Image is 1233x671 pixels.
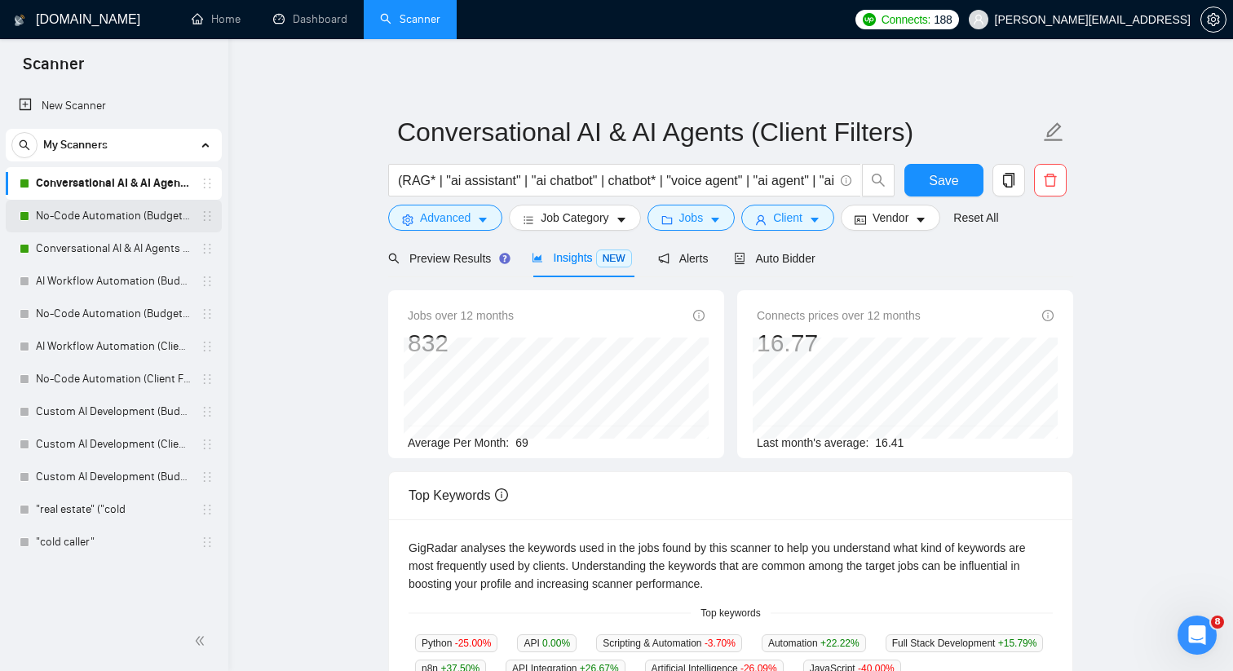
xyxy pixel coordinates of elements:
[36,395,191,428] a: Custom AI Development (Budget Filter)
[862,164,895,196] button: search
[541,209,608,227] span: Job Category
[36,167,191,200] a: Conversational AI & AI Agents (Client Filters)
[841,205,940,231] button: idcardVendorcaret-down
[734,253,745,264] span: robot
[388,252,506,265] span: Preview Results
[201,536,214,549] span: holder
[1211,616,1224,629] span: 8
[1042,310,1054,321] span: info-circle
[36,298,191,330] a: No-Code Automation (Budget Filters)
[647,205,736,231] button: folderJobscaret-down
[36,232,191,265] a: Conversational AI & AI Agents (Budget Filters)
[515,436,528,449] span: 69
[192,12,241,26] a: homeHome
[934,11,952,29] span: 188
[201,307,214,320] span: holder
[773,209,802,227] span: Client
[398,170,833,191] input: Search Freelance Jobs...
[661,214,673,226] span: folder
[755,214,767,226] span: user
[616,214,627,226] span: caret-down
[36,363,191,395] a: No-Code Automation (Client Filters)
[415,634,497,652] span: Python
[1034,164,1067,196] button: delete
[497,251,512,266] div: Tooltip anchor
[953,209,998,227] a: Reset All
[495,488,508,501] span: info-circle
[517,634,577,652] span: API
[596,249,632,267] span: NEW
[201,340,214,353] span: holder
[542,638,570,649] span: 0.00 %
[43,129,108,161] span: My Scanners
[1178,616,1217,655] iframe: Intercom live chat
[14,7,25,33] img: logo
[201,275,214,288] span: holder
[36,265,191,298] a: AI Workflow Automation (Budget Filters)
[408,307,514,324] span: Jobs over 12 months
[841,175,851,186] span: info-circle
[709,214,721,226] span: caret-down
[992,164,1025,196] button: copy
[201,470,214,483] span: holder
[402,214,413,226] span: setting
[36,461,191,493] a: Custom AI Development (Budget Filters)
[6,129,222,558] li: My Scanners
[201,210,214,223] span: holder
[1200,7,1226,33] button: setting
[6,90,222,122] li: New Scanner
[596,634,742,652] span: Scripting & Automation
[929,170,958,191] span: Save
[509,205,640,231] button: barsJob Categorycaret-down
[201,503,214,516] span: holder
[523,214,534,226] span: bars
[1200,13,1226,26] a: setting
[201,242,214,255] span: holder
[36,428,191,461] a: Custom AI Development (Client Filters)
[36,330,191,363] a: AI Workflow Automation (Client Filters)
[886,634,1044,652] span: Full Stack Development
[691,606,770,621] span: Top keywords
[705,638,736,649] span: -3.70 %
[863,13,876,26] img: upwork-logo.png
[397,112,1040,152] input: Scanner name...
[201,438,214,451] span: holder
[973,14,984,25] span: user
[532,251,631,264] span: Insights
[36,200,191,232] a: No-Code Automation (Budget Filters W4, Aug)
[201,405,214,418] span: holder
[409,539,1053,593] div: GigRadar analyses the keywords used in the jobs found by this scanner to help you understand what...
[1035,173,1066,188] span: delete
[734,252,815,265] span: Auto Bidder
[993,173,1024,188] span: copy
[477,214,488,226] span: caret-down
[12,139,37,151] span: search
[741,205,834,231] button: userClientcaret-down
[11,132,38,158] button: search
[420,209,471,227] span: Advanced
[762,634,866,652] span: Automation
[408,328,514,359] div: 832
[863,173,894,188] span: search
[201,373,214,386] span: holder
[658,253,670,264] span: notification
[201,177,214,190] span: holder
[757,307,921,324] span: Connects prices over 12 months
[904,164,983,196] button: Save
[36,526,191,558] a: "cold caller"
[273,12,347,26] a: dashboardDashboard
[408,436,509,449] span: Average Per Month:
[658,252,709,265] span: Alerts
[679,209,704,227] span: Jobs
[998,638,1037,649] span: +15.79 %
[875,436,904,449] span: 16.41
[19,90,209,122] a: New Scanner
[1201,13,1226,26] span: setting
[820,638,860,649] span: +22.22 %
[10,52,97,86] span: Scanner
[757,436,868,449] span: Last month's average:
[36,493,191,526] a: "real estate" ("cold
[809,214,820,226] span: caret-down
[757,328,921,359] div: 16.77
[380,12,440,26] a: searchScanner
